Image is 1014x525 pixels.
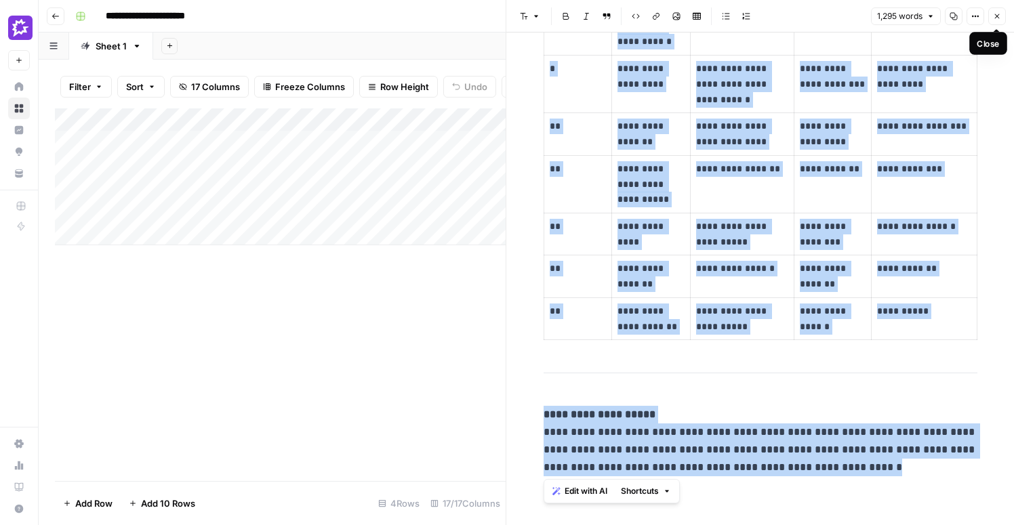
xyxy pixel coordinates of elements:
span: Edit with AI [565,485,607,497]
button: Row Height [359,76,438,98]
span: 17 Columns [191,80,240,93]
a: Learning Hub [8,476,30,498]
button: Filter [60,76,112,98]
button: Edit with AI [547,482,613,500]
a: Sheet 1 [69,33,153,60]
a: Your Data [8,163,30,184]
span: Shortcuts [621,485,659,497]
button: Add 10 Rows [121,492,203,514]
span: Row Height [380,80,429,93]
div: 17/17 Columns [425,492,506,514]
span: Undo [464,80,487,93]
a: Opportunities [8,141,30,163]
button: Help + Support [8,498,30,520]
span: Freeze Columns [275,80,345,93]
button: Add Row [55,492,121,514]
button: Undo [443,76,496,98]
span: Filter [69,80,91,93]
button: Shortcuts [615,482,676,500]
a: Insights [8,119,30,141]
span: 1,295 words [877,10,922,22]
div: 4 Rows [373,492,425,514]
a: Home [8,76,30,98]
a: Browse [8,98,30,119]
button: Workspace: Gong [8,11,30,45]
span: Add Row [75,497,113,510]
button: 1,295 words [871,7,941,25]
button: 17 Columns [170,76,249,98]
div: Close [977,37,1000,50]
div: Sheet 1 [96,39,127,53]
img: Gong Logo [8,16,33,40]
a: Settings [8,433,30,455]
button: Freeze Columns [254,76,354,98]
button: Sort [117,76,165,98]
a: Usage [8,455,30,476]
span: Sort [126,80,144,93]
span: Add 10 Rows [141,497,195,510]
